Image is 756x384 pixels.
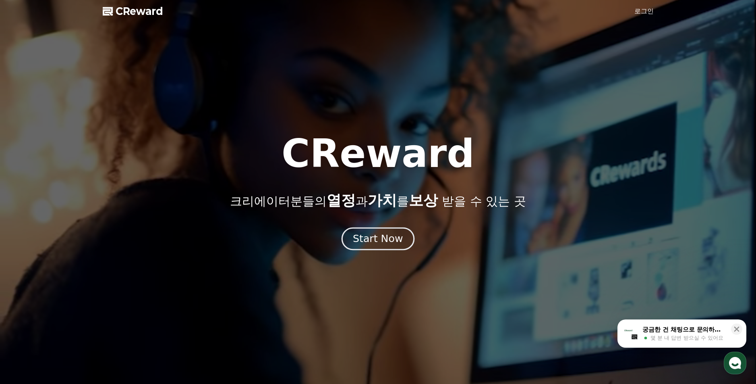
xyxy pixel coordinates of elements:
[2,256,53,276] a: 홈
[353,232,403,246] div: Start Now
[343,236,413,244] a: Start Now
[634,6,654,16] a: 로그인
[53,256,104,276] a: 대화
[104,256,155,276] a: 설정
[103,5,163,18] a: CReward
[409,192,438,209] span: 보상
[327,192,356,209] span: 열정
[25,268,30,274] span: 홈
[282,134,474,173] h1: CReward
[74,268,83,275] span: 대화
[342,227,414,250] button: Start Now
[368,192,397,209] span: 가치
[116,5,163,18] span: CReward
[124,268,134,274] span: 설정
[230,192,526,209] p: 크리에이터분들의 과 를 받을 수 있는 곳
